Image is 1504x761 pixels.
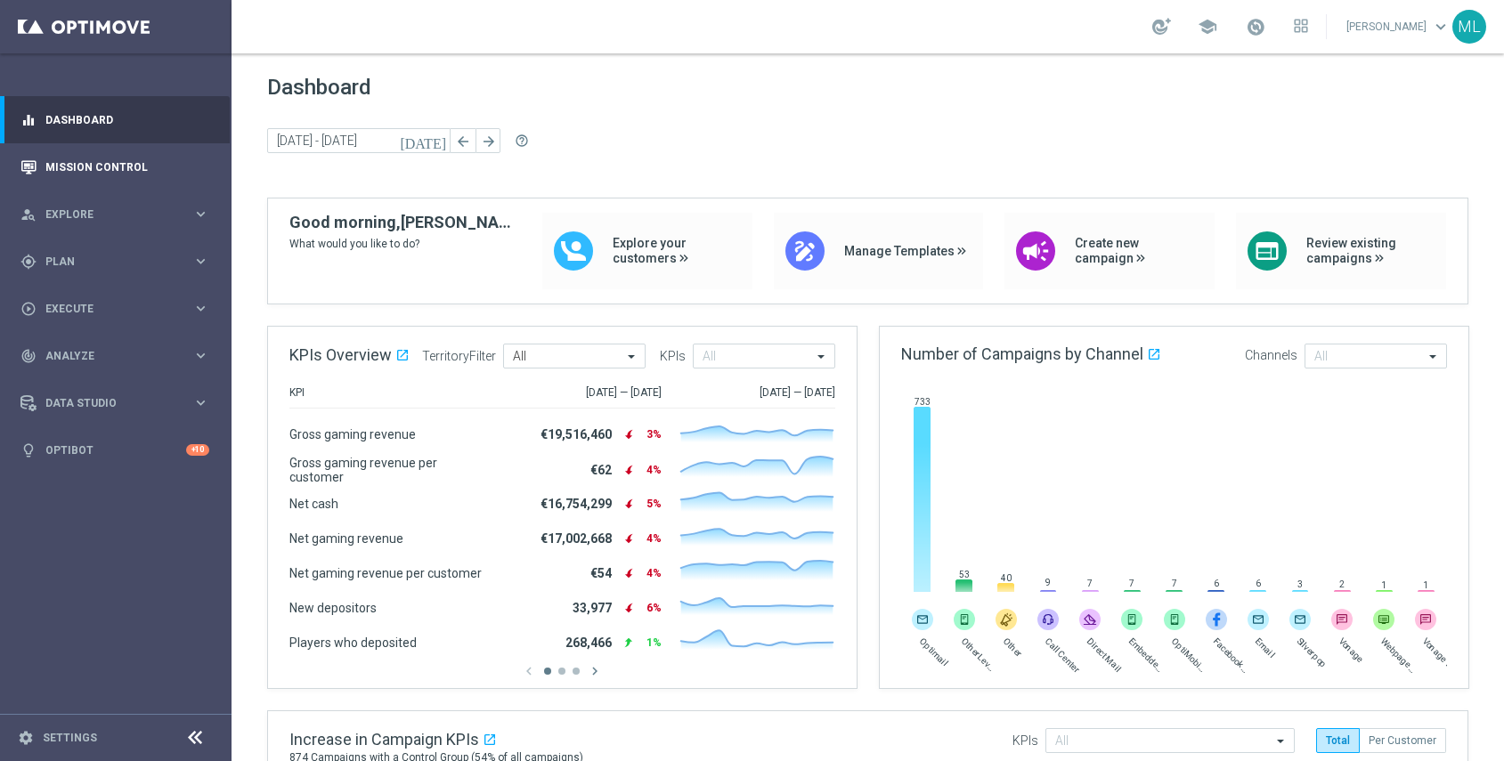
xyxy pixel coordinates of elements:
[192,300,209,317] i: keyboard_arrow_right
[20,96,209,143] div: Dashboard
[20,160,210,174] button: Mission Control
[45,304,192,314] span: Execute
[20,348,192,364] div: Analyze
[192,347,209,364] i: keyboard_arrow_right
[20,349,210,363] button: track_changes Analyze keyboard_arrow_right
[20,426,209,474] div: Optibot
[20,395,192,411] div: Data Studio
[192,253,209,270] i: keyboard_arrow_right
[20,113,210,127] button: equalizer Dashboard
[20,255,210,269] button: gps_fixed Plan keyboard_arrow_right
[20,112,37,128] i: equalizer
[20,207,210,222] button: person_search Explore keyboard_arrow_right
[43,733,97,743] a: Settings
[45,209,192,220] span: Explore
[20,348,37,364] i: track_changes
[1452,10,1486,44] div: ML
[20,301,192,317] div: Execute
[45,398,192,409] span: Data Studio
[192,394,209,411] i: keyboard_arrow_right
[45,96,209,143] a: Dashboard
[1345,13,1452,40] a: [PERSON_NAME]keyboard_arrow_down
[20,254,192,270] div: Plan
[1198,17,1217,36] span: school
[45,256,192,267] span: Plan
[20,301,37,317] i: play_circle_outline
[20,443,210,457] button: lightbulb Optibot +10
[20,302,210,316] button: play_circle_outline Execute keyboard_arrow_right
[20,442,37,458] i: lightbulb
[45,426,186,474] a: Optibot
[1431,17,1451,36] span: keyboard_arrow_down
[20,396,210,410] button: Data Studio keyboard_arrow_right
[45,143,209,190] a: Mission Control
[45,351,192,361] span: Analyze
[186,444,209,456] div: +10
[18,730,34,746] i: settings
[20,206,192,223] div: Explore
[20,254,37,270] i: gps_fixed
[20,143,209,190] div: Mission Control
[192,206,209,223] i: keyboard_arrow_right
[20,206,37,223] i: person_search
